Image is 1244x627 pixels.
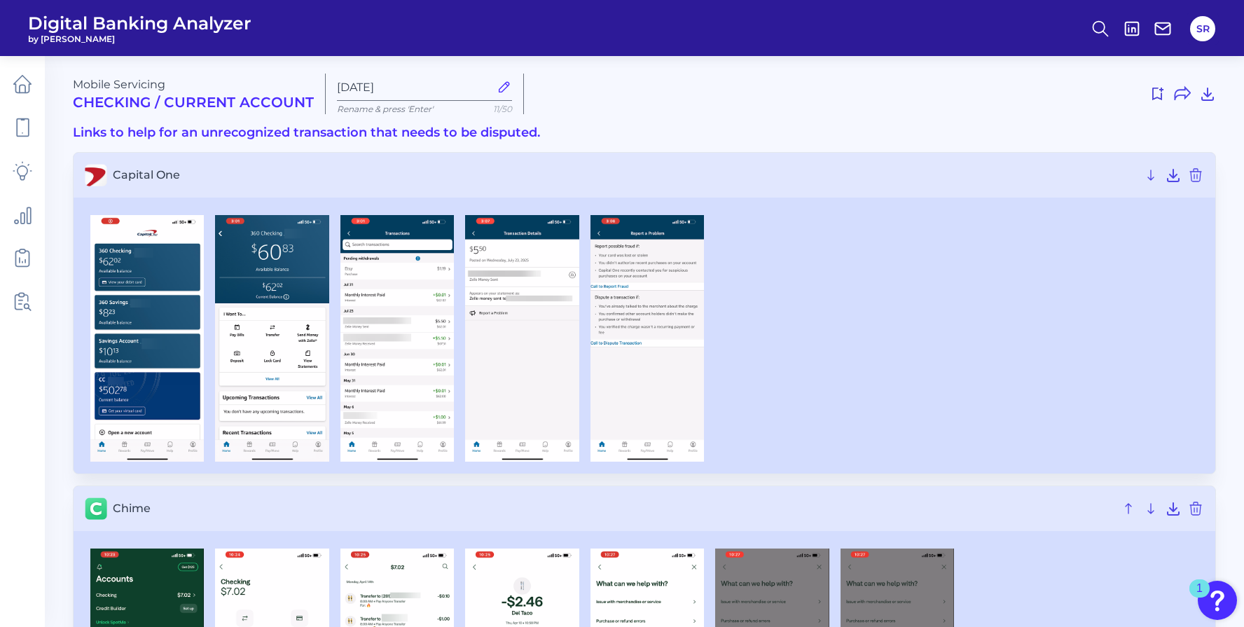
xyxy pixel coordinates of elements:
[465,215,579,462] img: Capital One
[340,215,454,462] img: Capital One
[73,125,1216,141] h3: Links to help for an unrecognized transaction that needs to be disputed.
[493,104,512,114] span: 11/50
[90,215,204,462] img: Capital One
[113,168,1137,181] span: Capital One
[73,94,314,111] h2: Checking / Current Account
[1190,16,1215,41] button: SR
[1198,581,1237,620] button: Open Resource Center, 1 new notification
[73,78,314,111] div: Mobile Servicing
[215,215,329,462] img: Capital One
[590,215,704,462] img: Capital One
[1196,588,1203,607] div: 1
[28,34,251,44] span: by [PERSON_NAME]
[113,502,1114,515] span: Chime
[28,13,251,34] span: Digital Banking Analyzer
[337,104,512,114] p: Rename & press 'Enter'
